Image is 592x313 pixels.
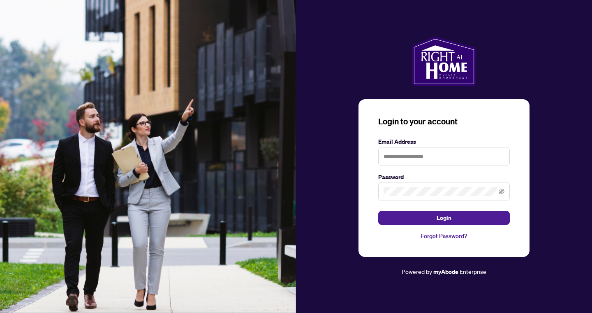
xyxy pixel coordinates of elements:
span: eye-invisible [499,189,504,194]
label: Password [378,173,510,182]
h3: Login to your account [378,116,510,127]
label: Email Address [378,137,510,146]
span: Login [437,211,451,224]
img: ma-logo [412,37,476,86]
a: Forgot Password? [378,231,510,241]
span: Enterprise [460,268,486,275]
button: Login [378,211,510,225]
a: myAbode [433,267,458,276]
span: Powered by [402,268,432,275]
